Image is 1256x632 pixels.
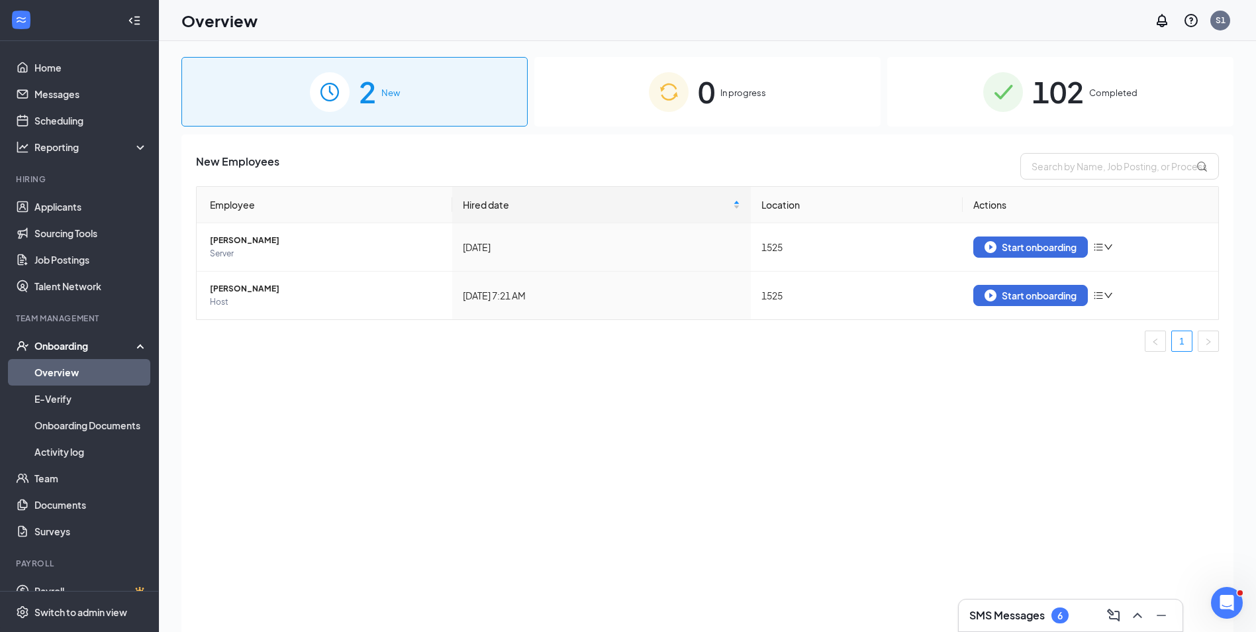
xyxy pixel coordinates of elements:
[1183,13,1199,28] svg: QuestionInfo
[1093,290,1104,301] span: bars
[463,240,741,254] div: [DATE]
[1172,331,1192,351] a: 1
[1103,605,1124,626] button: ComposeMessage
[34,339,136,352] div: Onboarding
[1151,605,1172,626] button: Minimize
[1211,587,1243,619] iframe: Intercom live chat
[34,193,148,220] a: Applicants
[463,288,741,303] div: [DATE] 7:21 AM
[1093,242,1104,252] span: bars
[985,290,1077,301] div: Start onboarding
[381,86,400,99] span: New
[16,339,29,352] svg: UserCheck
[973,285,1088,306] button: Start onboarding
[1106,607,1122,623] svg: ComposeMessage
[34,412,148,439] a: Onboarding Documents
[34,359,148,386] a: Overview
[1151,338,1159,346] span: left
[720,86,766,99] span: In progress
[16,174,145,185] div: Hiring
[16,558,145,569] div: Payroll
[181,9,258,32] h1: Overview
[463,197,731,212] span: Hired date
[34,273,148,299] a: Talent Network
[34,81,148,107] a: Messages
[210,295,442,309] span: Host
[34,220,148,246] a: Sourcing Tools
[1130,607,1145,623] svg: ChevronUp
[751,187,963,223] th: Location
[16,313,145,324] div: Team Management
[1020,153,1219,180] input: Search by Name, Job Posting, or Process
[34,107,148,134] a: Scheduling
[1198,331,1219,352] button: right
[16,140,29,154] svg: Analysis
[197,187,452,223] th: Employee
[1216,15,1226,26] div: S1
[1089,86,1137,99] span: Completed
[210,247,442,260] span: Server
[751,223,963,272] td: 1525
[985,241,1077,253] div: Start onboarding
[1104,291,1113,300] span: down
[1127,605,1148,626] button: ChevronUp
[34,386,148,412] a: E-Verify
[128,14,141,27] svg: Collapse
[973,237,1088,258] button: Start onboarding
[34,439,148,465] a: Activity log
[34,54,148,81] a: Home
[751,272,963,319] td: 1525
[698,69,715,115] span: 0
[34,518,148,545] a: Surveys
[1154,13,1170,28] svg: Notifications
[34,140,148,154] div: Reporting
[359,69,376,115] span: 2
[969,608,1045,623] h3: SMS Messages
[196,153,279,180] span: New Employees
[210,282,442,295] span: [PERSON_NAME]
[963,187,1218,223] th: Actions
[1145,331,1166,352] li: Previous Page
[1057,610,1063,621] div: 6
[1204,338,1212,346] span: right
[15,13,28,26] svg: WorkstreamLogo
[1145,331,1166,352] button: left
[34,246,148,273] a: Job Postings
[34,578,148,604] a: PayrollCrown
[210,234,442,247] span: [PERSON_NAME]
[16,606,29,619] svg: Settings
[34,492,148,518] a: Documents
[1171,331,1192,352] li: 1
[1104,242,1113,252] span: down
[1198,331,1219,352] li: Next Page
[1032,69,1084,115] span: 102
[1153,607,1169,623] svg: Minimize
[34,606,127,619] div: Switch to admin view
[34,465,148,492] a: Team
